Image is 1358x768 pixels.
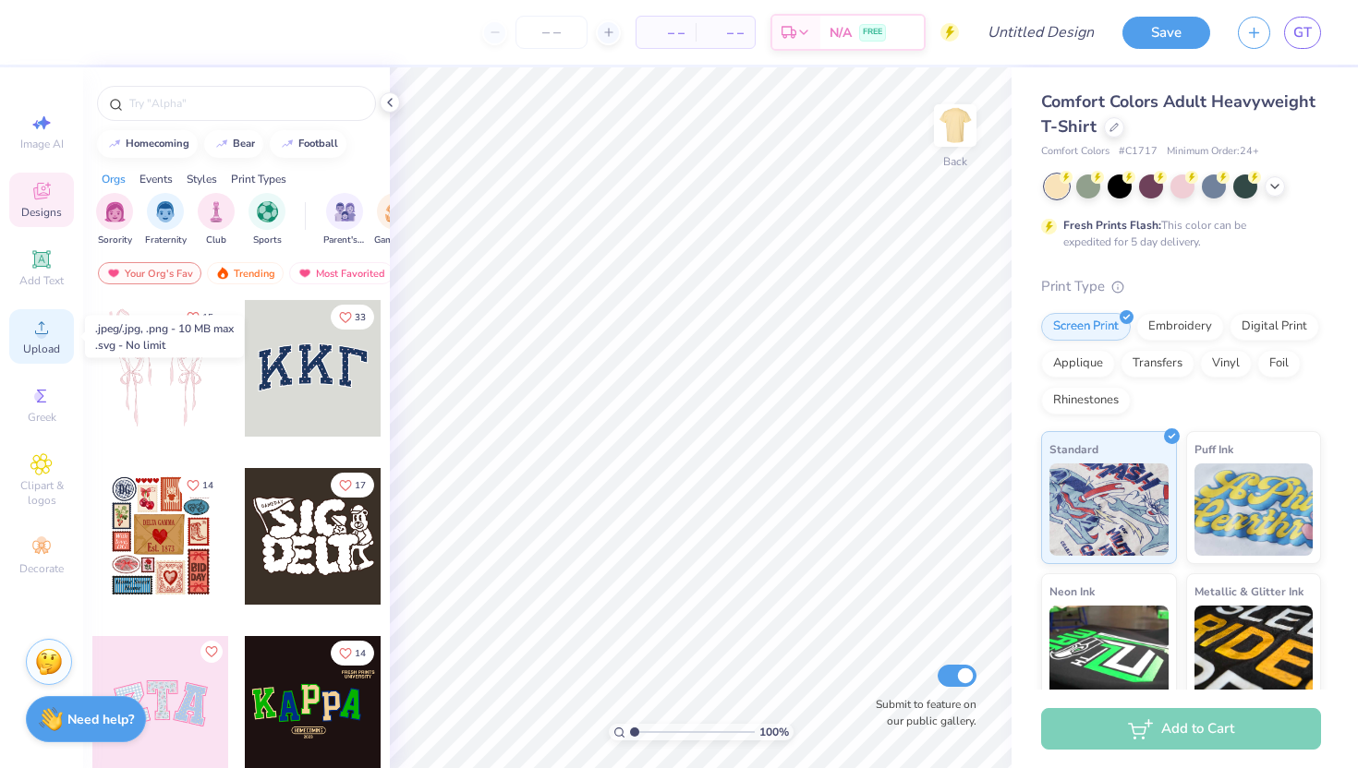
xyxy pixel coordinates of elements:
[943,153,967,170] div: Back
[1194,606,1314,698] img: Metallic & Glitter Ink
[145,234,187,247] span: Fraternity
[106,267,121,280] img: most_fav.gif
[198,193,235,247] button: filter button
[95,337,234,354] div: .svg - No limit
[1257,350,1301,378] div: Foil
[1136,313,1224,341] div: Embroidery
[127,94,364,113] input: Try "Alpha"
[1049,463,1169,556] img: Standard
[1121,350,1194,378] div: Transfers
[515,16,588,49] input: – –
[231,171,286,187] div: Print Types
[298,138,338,149] div: football
[323,193,366,247] div: filter for Parent's Weekend
[289,262,394,284] div: Most Favorited
[937,107,974,144] img: Back
[20,137,64,151] span: Image AI
[331,641,374,666] button: Like
[95,320,234,337] div: .jpeg/.jpg, .png - 10 MB max
[1167,144,1259,160] span: Minimum Order: 24 +
[1194,463,1314,556] img: Puff Ink
[1063,218,1161,233] strong: Fresh Prints Flash:
[1049,606,1169,698] img: Neon Ink
[67,711,134,728] strong: Need help?
[23,342,60,356] span: Upload
[126,138,189,149] div: homecoming
[257,201,278,222] img: Sports Image
[355,313,366,322] span: 33
[385,201,406,222] img: Game Day Image
[707,23,744,42] span: – –
[374,193,417,247] button: filter button
[139,171,173,187] div: Events
[1200,350,1252,378] div: Vinyl
[331,305,374,330] button: Like
[355,649,366,658] span: 14
[374,234,417,247] span: Game Day
[249,193,285,247] div: filter for Sports
[1284,17,1321,49] a: GT
[198,193,235,247] div: filter for Club
[214,138,229,150] img: trend_line.gif
[1194,439,1233,459] span: Puff Ink
[145,193,187,247] button: filter button
[331,473,374,498] button: Like
[215,267,230,280] img: trending.gif
[280,138,295,150] img: trend_line.gif
[1049,582,1095,601] span: Neon Ink
[1230,313,1319,341] div: Digital Print
[96,193,133,247] button: filter button
[648,23,685,42] span: – –
[102,171,126,187] div: Orgs
[233,138,255,149] div: bear
[1194,582,1303,601] span: Metallic & Glitter Ink
[1041,90,1316,138] span: Comfort Colors Adult Heavyweight T-Shirt
[1049,439,1098,459] span: Standard
[1041,144,1109,160] span: Comfort Colors
[96,193,133,247] div: filter for Sorority
[97,130,198,158] button: homecoming
[21,205,62,220] span: Designs
[200,641,223,663] button: Like
[19,561,64,576] span: Decorate
[155,201,176,222] img: Fraternity Image
[107,138,122,150] img: trend_line.gif
[98,262,201,284] div: Your Org's Fav
[1122,17,1210,49] button: Save
[334,201,356,222] img: Parent's Weekend Image
[204,130,263,158] button: bear
[207,262,284,284] div: Trending
[98,234,132,247] span: Sorority
[830,23,852,42] span: N/A
[759,724,789,740] span: 100 %
[355,481,366,490] span: 17
[323,193,366,247] button: filter button
[1041,276,1321,297] div: Print Type
[866,696,976,729] label: Submit to feature on our public gallery.
[270,130,346,158] button: football
[202,481,213,490] span: 14
[206,201,226,222] img: Club Image
[1041,313,1131,341] div: Screen Print
[249,193,285,247] button: filter button
[187,171,217,187] div: Styles
[178,305,222,330] button: Like
[1293,22,1312,43] span: GT
[253,234,282,247] span: Sports
[206,234,226,247] span: Club
[863,26,882,39] span: FREE
[178,473,222,498] button: Like
[1041,387,1131,414] div: Rhinestones
[9,478,74,508] span: Clipart & logos
[28,410,56,425] span: Greek
[297,267,312,280] img: most_fav.gif
[19,273,64,288] span: Add Text
[374,193,417,247] div: filter for Game Day
[104,201,126,222] img: Sorority Image
[1119,144,1158,160] span: # C1717
[1063,217,1291,250] div: This color can be expedited for 5 day delivery.
[1041,350,1115,378] div: Applique
[973,14,1109,51] input: Untitled Design
[145,193,187,247] div: filter for Fraternity
[323,234,366,247] span: Parent's Weekend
